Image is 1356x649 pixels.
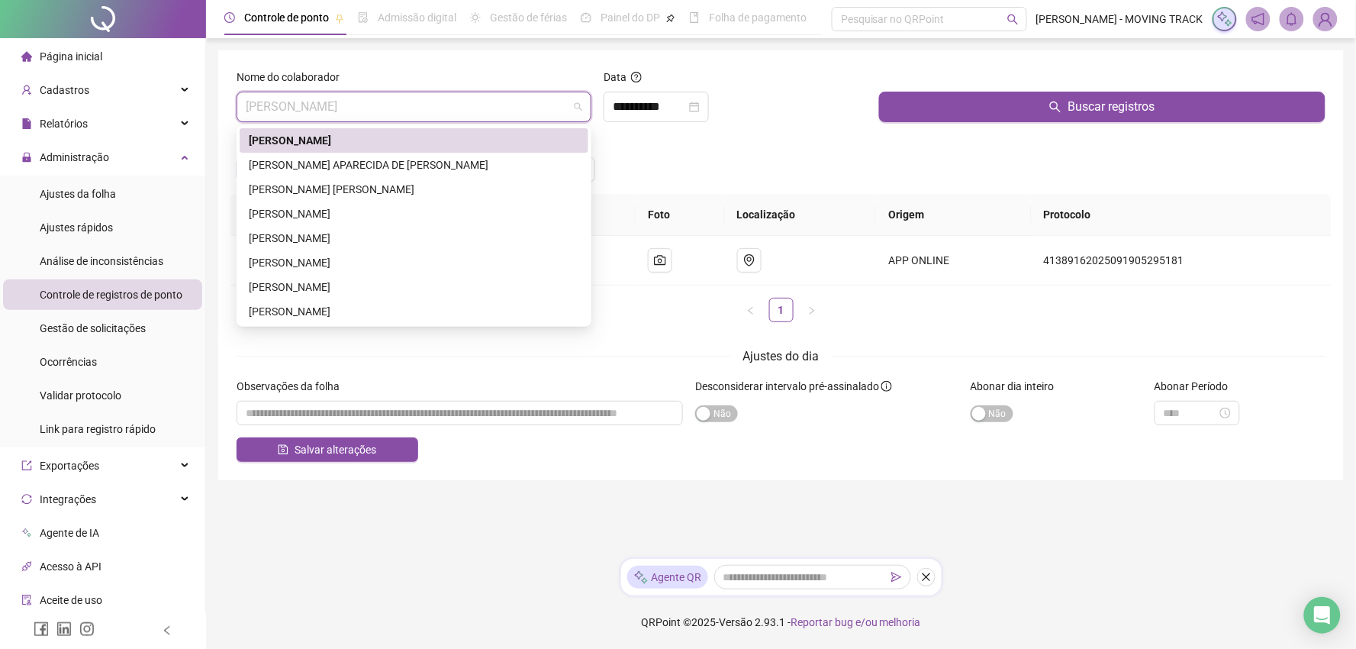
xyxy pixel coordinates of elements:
span: Gestão de férias [490,11,567,24]
span: audit [21,595,32,605]
th: Foto [636,194,724,236]
span: Desconsiderar intervalo pré-assinalado [695,380,879,392]
span: Cadastros [40,84,89,96]
img: sparkle-icon.fc2bf0ac1784a2077858766a79e2daf3.svg [633,570,649,586]
li: Página anterior [739,298,763,322]
span: Administração [40,151,109,163]
div: Agente QR [627,566,708,589]
span: search [1007,14,1019,25]
span: instagram [79,622,95,637]
div: MILTON PEREIRA DIAS [240,275,588,299]
th: Localização [725,194,876,236]
span: Integrações [40,493,96,505]
span: export [21,460,32,471]
span: Exportações [40,460,99,472]
span: notification [1251,12,1265,26]
span: send [891,572,902,583]
span: book [689,12,700,23]
span: Ajustes do dia [743,349,820,363]
span: dashboard [581,12,591,23]
span: sun [470,12,481,23]
span: Controle de ponto [244,11,329,24]
td: 41389162025091905295181 [1032,236,1332,286]
span: right [807,306,816,315]
div: [PERSON_NAME] APARECIDA DE [PERSON_NAME] [249,157,579,173]
span: close [921,572,932,583]
span: Gestão de solicitações [40,322,146,334]
span: Buscar registros [1068,98,1155,116]
span: left [746,306,755,315]
span: pushpin [666,14,675,23]
img: sparkle-icon.fc2bf0ac1784a2077858766a79e2daf3.svg [1216,11,1233,27]
div: ANANIAS BATISTA ALVES [240,128,588,153]
span: Página inicial [40,50,102,63]
div: CESAR AUGUSTO PEREIRA DA SILVA [240,226,588,250]
span: Link para registro rápido [40,423,156,435]
button: Buscar registros [879,92,1325,122]
button: Salvar alterações [237,438,418,462]
span: Admissão digital [378,11,456,24]
div: RODRIGO GOMES [240,299,588,324]
span: user-add [21,85,32,95]
span: Validar protocolo [40,389,121,402]
span: Data [604,71,626,83]
span: Controle de registros de ponto [40,289,182,301]
span: Agente de IA [40,527,99,539]
div: [PERSON_NAME] [249,205,579,222]
th: Protocolo [1032,194,1332,236]
span: clock-circle [224,12,235,23]
label: Abonar Período [1155,378,1238,395]
div: JOSÉ EDUARDO GOIS [240,250,588,275]
span: Ajustes rápidos [40,221,113,234]
button: right [800,298,824,322]
label: Observações da folha [237,378,349,395]
div: [PERSON_NAME] [249,230,579,247]
span: api [21,561,32,572]
span: pushpin [335,14,344,23]
span: save [278,444,288,455]
span: Folha de pagamento [709,11,807,24]
span: Versão [719,616,752,628]
img: 18027 [1314,8,1337,31]
span: search [1049,101,1061,113]
span: Salvar alterações [295,441,376,458]
span: home [21,51,32,62]
span: question-circle [631,72,642,82]
div: BRUNO CESAR ANDRADE DA SILVA [240,202,588,226]
label: Abonar dia inteiro [971,378,1065,395]
div: ANDREA APARECIDA DE MOURA SILVA [240,153,588,177]
span: info-circle [881,381,892,392]
span: Aceite de uso [40,594,102,606]
span: environment [743,254,755,266]
span: Análise de inconsistências [40,255,163,267]
span: file-done [358,12,369,23]
li: 1 [769,298,794,322]
span: left [162,625,172,636]
li: Próxima página [800,298,824,322]
span: bell [1285,12,1299,26]
span: [PERSON_NAME] - MOVING TRACK [1036,11,1203,27]
span: Acesso à API [40,560,101,573]
span: Ajustes da folha [40,188,116,200]
div: [PERSON_NAME] [249,132,579,149]
td: APP ONLINE [876,236,1032,286]
span: sync [21,494,32,505]
label: Nome do colaborador [237,69,349,86]
button: left [739,298,763,322]
div: ANDRÉ LUKAS BERSSANIN COSTA ALVES [240,177,588,202]
span: linkedin [56,622,72,637]
span: Painel do DP [601,11,660,24]
th: Origem [876,194,1032,236]
span: Reportar bug e/ou melhoria [791,616,921,628]
span: Ocorrências [40,356,97,368]
footer: QRPoint © 2025 - 2.93.1 - [206,596,1356,649]
span: file [21,118,32,129]
div: [PERSON_NAME] [249,303,579,320]
div: Open Intercom Messenger [1304,597,1341,634]
a: 1 [770,299,793,321]
span: lock [21,152,32,163]
span: camera [654,254,666,266]
div: [PERSON_NAME] [PERSON_NAME] [249,181,579,198]
div: [PERSON_NAME] [249,254,579,271]
div: [PERSON_NAME] [249,279,579,295]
